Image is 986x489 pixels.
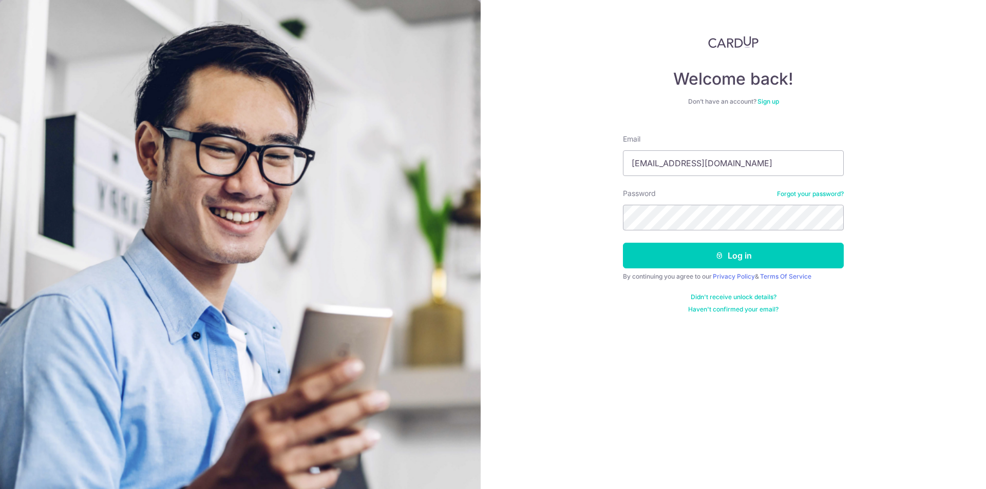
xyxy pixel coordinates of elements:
[713,272,755,280] a: Privacy Policy
[623,243,844,268] button: Log in
[708,36,759,48] img: CardUp Logo
[623,272,844,281] div: By continuing you agree to our &
[623,150,844,176] input: Enter your Email
[623,134,640,144] label: Email
[623,188,656,199] label: Password
[691,293,776,301] a: Didn't receive unlock details?
[623,69,844,89] h4: Welcome back!
[760,272,811,280] a: Terms Of Service
[757,97,779,105] a: Sign up
[623,97,844,106] div: Don’t have an account?
[777,190,844,198] a: Forgot your password?
[688,305,779,314] a: Haven't confirmed your email?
